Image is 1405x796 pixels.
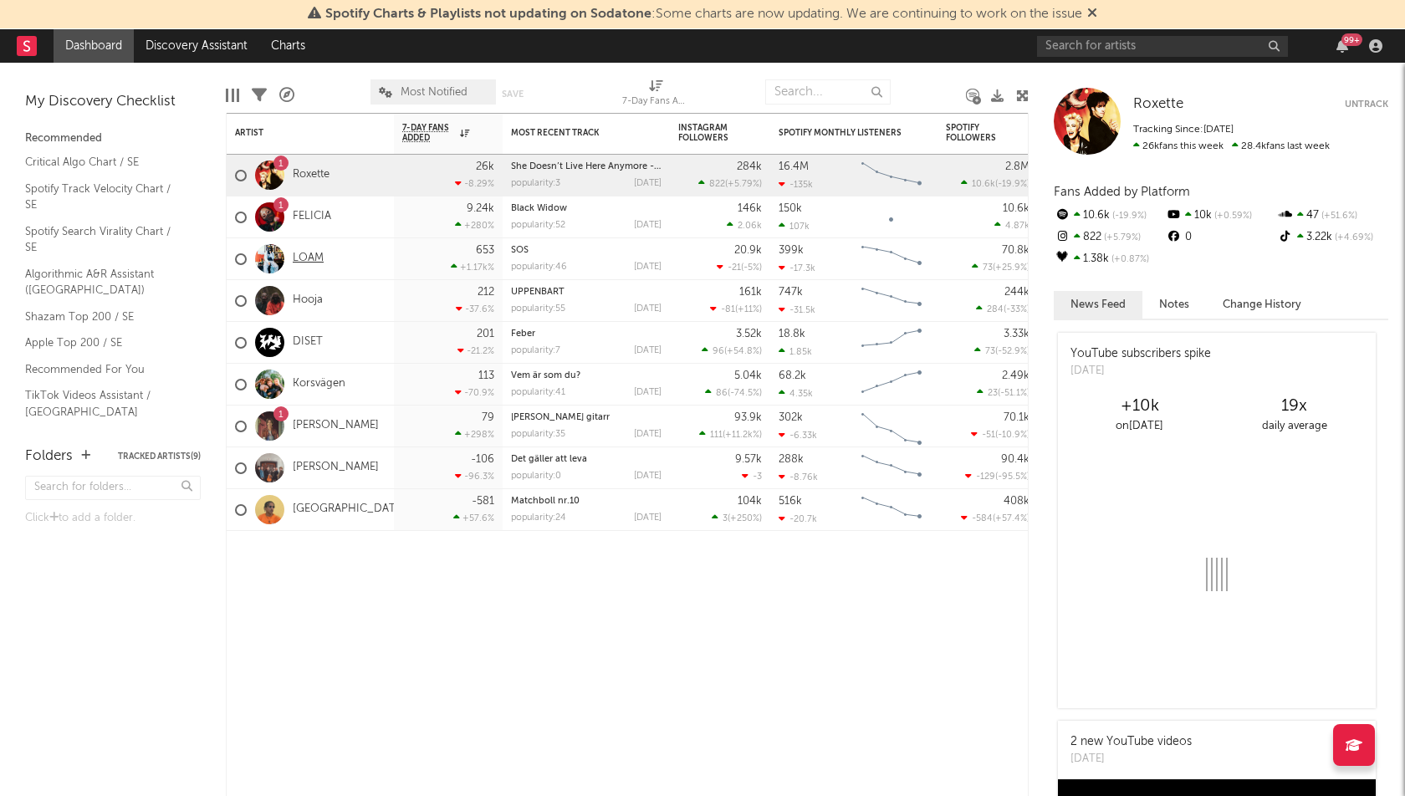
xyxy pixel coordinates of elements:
[779,287,803,298] div: 747k
[1133,97,1183,111] span: Roxette
[25,386,184,421] a: TikTok Videos Assistant / [GEOGRAPHIC_DATA]
[1101,233,1141,242] span: +5.79 %
[710,304,762,314] div: ( )
[725,431,759,440] span: +11.2k %
[455,429,494,440] div: +298 %
[713,347,724,356] span: 96
[779,454,804,465] div: 288k
[1345,96,1388,113] button: Untrack
[478,287,494,298] div: 212
[1165,227,1276,248] div: 0
[511,371,580,380] a: Vem är som du?
[634,472,662,481] div: [DATE]
[293,419,379,433] a: [PERSON_NAME]
[259,29,317,63] a: Charts
[401,87,467,98] span: Most Notified
[765,79,891,105] input: Search...
[1212,212,1252,221] span: +0.59 %
[737,161,762,172] div: 284k
[982,431,995,440] span: -51
[134,29,259,63] a: Discovery Assistant
[976,472,995,482] span: -129
[293,168,330,182] a: Roxette
[734,370,762,381] div: 5.04k
[854,280,929,322] svg: Chart title
[712,513,762,523] div: ( )
[1142,291,1206,319] button: Notes
[779,513,817,524] div: -20.7k
[779,263,815,273] div: -17.3k
[738,222,762,231] span: 2.06k
[293,461,379,475] a: [PERSON_NAME]
[854,489,929,531] svg: Chart title
[987,305,1004,314] span: 284
[739,287,762,298] div: 161k
[961,178,1029,189] div: ( )
[455,471,494,482] div: -96.3 %
[854,406,929,447] svg: Chart title
[511,497,662,506] div: Matchboll nr.10
[472,496,494,507] div: -581
[482,412,494,423] div: 79
[1062,416,1217,436] div: on [DATE]
[977,387,1029,398] div: ( )
[779,304,815,315] div: -31.5k
[634,263,662,272] div: [DATE]
[779,128,904,138] div: Spotify Monthly Listeners
[985,347,995,356] span: 73
[736,329,762,339] div: 3.52k
[25,360,184,379] a: Recommended For You
[730,514,759,523] span: +250 %
[1217,416,1372,436] div: daily average
[511,388,565,397] div: popularity: 41
[1054,291,1142,319] button: News Feed
[965,471,1029,482] div: ( )
[753,472,762,482] span: -3
[25,129,201,149] div: Recommended
[779,221,810,232] div: 107k
[1054,248,1165,270] div: 1.38k
[728,263,741,273] span: -21
[511,288,565,297] a: UPPENBART
[702,345,762,356] div: ( )
[995,514,1027,523] span: +57.4 %
[1004,287,1029,298] div: 244k
[779,245,804,256] div: 399k
[478,370,494,381] div: 113
[511,246,529,255] a: SOS
[743,263,759,273] span: -5 %
[779,412,803,423] div: 302k
[1109,255,1149,264] span: +0.87 %
[511,513,566,523] div: popularity: 24
[1110,212,1147,221] span: -19.9 %
[738,496,762,507] div: 104k
[25,308,184,326] a: Shazam Top 200 / SE
[709,180,725,189] span: 822
[1004,496,1029,507] div: 408k
[451,262,494,273] div: +1.17k %
[511,329,662,339] div: Feber
[293,335,323,350] a: DISET
[293,377,345,391] a: Korsvägen
[976,304,1029,314] div: ( )
[717,262,762,273] div: ( )
[1277,205,1388,227] div: 47
[457,345,494,356] div: -21.2 %
[476,245,494,256] div: 653
[511,304,565,314] div: popularity: 55
[455,387,494,398] div: -70.9 %
[998,431,1027,440] span: -10.9 %
[721,305,735,314] span: -81
[854,238,929,280] svg: Chart title
[1336,39,1348,53] button: 99+
[1001,454,1029,465] div: 90.4k
[1332,233,1373,242] span: +4.69 %
[972,180,995,189] span: 10.6k
[293,252,324,266] a: LOAM
[779,161,809,172] div: 16.4M
[511,221,565,230] div: popularity: 52
[622,92,689,112] div: 7-Day Fans Added (7-Day Fans Added)
[25,265,184,299] a: Algorithmic A&R Assistant ([GEOGRAPHIC_DATA])
[455,178,494,189] div: -8.29 %
[634,179,662,188] div: [DATE]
